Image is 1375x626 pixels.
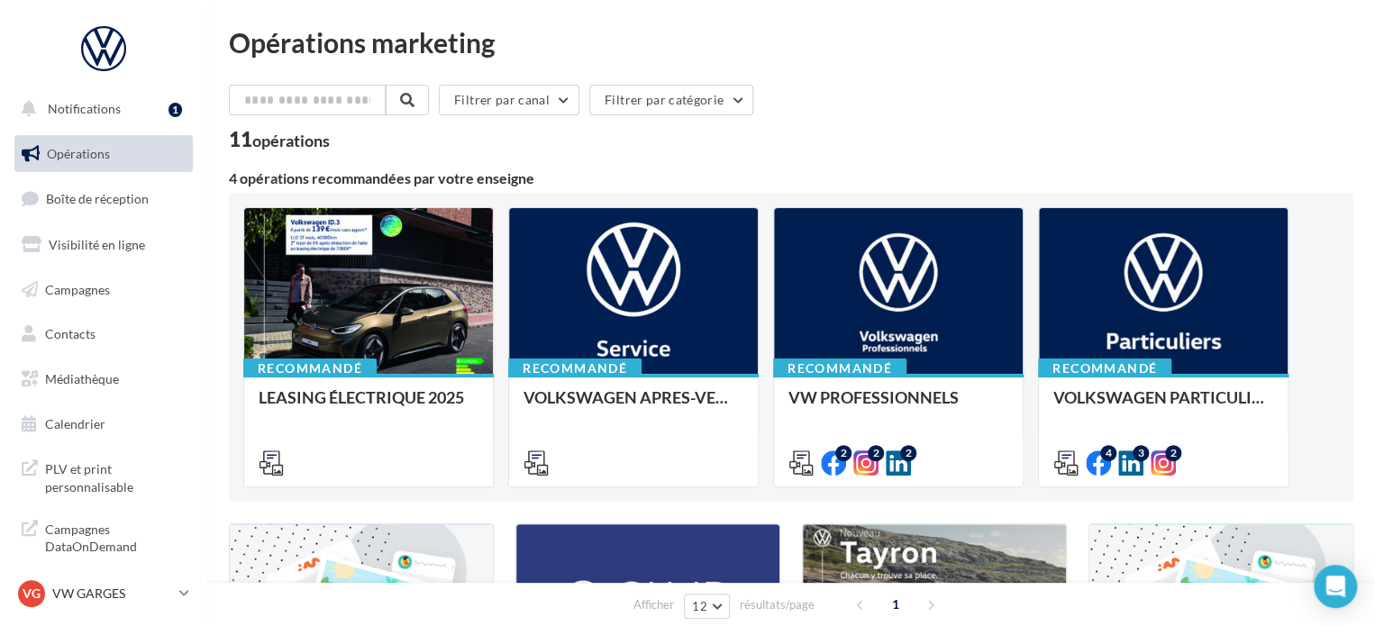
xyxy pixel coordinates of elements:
[1053,388,1273,424] div: VOLKSWAGEN PARTICULIER
[900,445,916,461] div: 2
[45,371,119,386] span: Médiathèque
[633,596,674,613] span: Afficher
[11,405,196,443] a: Calendrier
[259,388,478,424] div: LEASING ÉLECTRIQUE 2025
[11,179,196,218] a: Boîte de réception
[45,517,186,556] span: Campagnes DataOnDemand
[23,585,41,603] span: VG
[252,132,330,149] div: opérations
[524,388,743,424] div: VOLKSWAGEN APRES-VENTE
[14,576,193,611] a: VG VW GARGES
[45,416,105,431] span: Calendrier
[45,326,96,341] span: Contacts
[439,85,579,115] button: Filtrer par canal
[11,510,196,563] a: Campagnes DataOnDemand
[11,315,196,353] a: Contacts
[1165,445,1181,461] div: 2
[788,388,1008,424] div: VW PROFESSIONNELS
[773,358,906,378] div: Recommandé
[1038,358,1171,378] div: Recommandé
[52,585,172,603] p: VW GARGES
[47,146,110,161] span: Opérations
[48,101,121,116] span: Notifications
[49,237,145,252] span: Visibilité en ligne
[508,358,642,378] div: Recommandé
[11,360,196,398] a: Médiathèque
[168,103,182,117] div: 1
[1133,445,1149,461] div: 3
[881,590,910,619] span: 1
[692,599,707,613] span: 12
[1314,565,1357,608] div: Open Intercom Messenger
[11,271,196,309] a: Campagnes
[229,171,1353,186] div: 4 opérations recommandées par votre enseigne
[589,85,753,115] button: Filtrer par catégorie
[11,135,196,173] a: Opérations
[46,191,149,206] span: Boîte de réception
[45,457,186,495] span: PLV et print personnalisable
[740,596,815,613] span: résultats/page
[11,226,196,264] a: Visibilité en ligne
[229,29,1353,56] div: Opérations marketing
[684,594,730,619] button: 12
[11,449,196,503] a: PLV et print personnalisable
[229,130,330,150] div: 11
[11,90,189,128] button: Notifications 1
[45,281,110,296] span: Campagnes
[868,445,884,461] div: 2
[1100,445,1116,461] div: 4
[243,358,377,378] div: Recommandé
[835,445,851,461] div: 2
